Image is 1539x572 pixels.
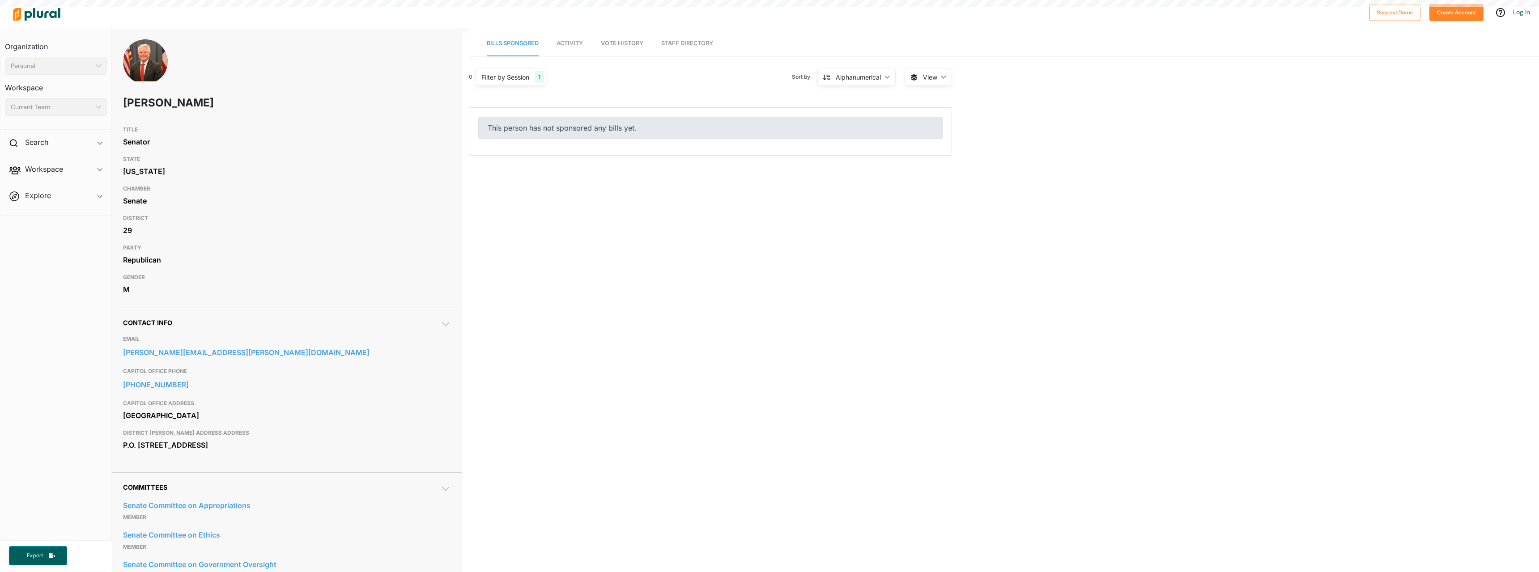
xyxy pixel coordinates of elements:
button: Export [9,546,67,565]
h3: STATE [123,154,451,165]
h3: Organization [5,34,107,53]
h2: Search [25,137,48,147]
span: Committees [123,483,167,491]
div: P.O. [STREET_ADDRESS] [123,438,451,452]
a: [PHONE_NUMBER] [123,378,451,391]
span: Sort by [792,73,817,81]
h3: TITLE [123,124,451,135]
a: [PERSON_NAME][EMAIL_ADDRESS][PERSON_NAME][DOMAIN_NAME] [123,346,451,359]
a: Create Account [1429,7,1484,17]
h3: Workspace [5,75,107,94]
button: Request Demo [1369,4,1420,21]
div: Personal [11,61,92,71]
span: Contact Info [123,319,172,326]
a: Log In [1513,8,1530,16]
div: Current Team [11,102,92,112]
a: Activity [557,31,583,56]
div: [GEOGRAPHIC_DATA] [123,409,451,422]
h3: PARTY [123,242,451,253]
div: Alphanumerical [836,72,881,82]
p: Member [123,512,451,523]
h3: DISTRICT [PERSON_NAME] ADDRESS ADDRESS [123,428,451,438]
div: Republican [123,253,451,267]
div: Filter by Session [481,72,529,82]
a: Request Demo [1369,7,1420,17]
button: Create Account [1429,4,1484,21]
div: 0 [469,73,472,81]
span: Export [21,552,49,559]
span: Vote History [601,40,643,47]
div: [US_STATE] [123,165,451,178]
div: 29 [123,224,451,237]
img: Headshot of Randy Robertson [123,39,168,81]
div: 1 [535,71,544,83]
h3: EMAIL [123,334,451,344]
h3: CHAMBER [123,183,451,194]
a: Senate Committee on Appropriations [123,499,451,512]
h3: CAPITOL OFFICE PHONE [123,366,451,377]
div: Senator [123,135,451,148]
a: Vote History [601,31,643,56]
div: Senate [123,194,451,208]
p: Member [123,542,451,552]
h1: [PERSON_NAME] [123,89,319,116]
span: Bills Sponsored [487,40,539,47]
h3: CAPITOL OFFICE ADDRESS [123,398,451,409]
span: View [923,72,937,82]
h3: DISTRICT [123,213,451,224]
a: Bills Sponsored [487,31,539,56]
div: M [123,283,451,296]
h3: GENDER [123,272,451,283]
a: Senate Committee on Ethics [123,528,451,542]
a: Senate Committee on Government Oversight [123,558,451,571]
div: This person has not sponsored any bills yet. [478,117,943,139]
a: Staff Directory [661,31,713,56]
span: Activity [557,40,583,47]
